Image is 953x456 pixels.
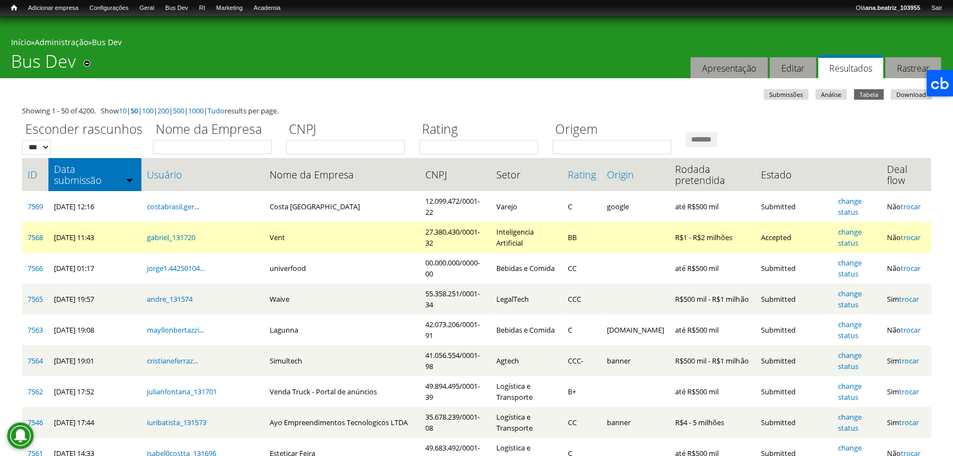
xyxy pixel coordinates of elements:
th: Estado [755,158,832,191]
a: change status [838,381,862,402]
a: Geral [134,3,160,14]
a: andre_131574 [147,294,193,304]
a: 50 [130,106,138,116]
a: cristianeferraz... [147,356,198,366]
td: C [562,191,601,222]
a: Data submissão [54,164,136,186]
td: Não [881,314,931,345]
td: Agtech [490,345,562,376]
td: Costa [GEOGRAPHIC_DATA] [264,191,420,222]
a: Análise [815,89,847,100]
a: Oláana.beatriz_103955 [850,3,925,14]
label: Rating [419,120,545,140]
td: Submitted [755,284,832,314]
a: gabriel_131720 [147,232,195,242]
td: [DATE] 01:17 [48,253,141,284]
td: CC [562,407,601,438]
td: Vent [264,222,420,253]
strong: ana.beatriz_103955 [865,4,920,11]
td: Bebidas e Comida [490,253,562,284]
td: 41.056.554/0001-98 [420,345,490,376]
td: 42.073.206/0001-91 [420,314,490,345]
a: 200 [157,106,169,116]
a: trocar [899,356,919,366]
td: LegalTech [490,284,562,314]
a: trocar [901,202,921,211]
a: Configurações [84,3,134,14]
td: C [562,314,601,345]
td: banner [601,407,670,438]
a: change status [838,258,862,279]
th: CNPJ [420,158,490,191]
a: Marketing [211,3,248,14]
a: mayllonbertazzi... [147,325,204,335]
td: [DATE] 17:44 [48,407,141,438]
a: Apresentação [691,57,768,79]
td: google [601,191,670,222]
a: 7568 [28,232,43,242]
label: Nome da Empresa [153,120,279,140]
a: Academia [248,3,286,14]
a: Tudo [207,106,224,116]
td: Sim [881,345,931,376]
a: trocar [899,294,919,304]
td: B+ [562,376,601,407]
a: Adicionar empresa [23,3,84,14]
td: Não [881,191,931,222]
a: Rating [568,169,596,180]
td: Logística e Transporte [490,407,562,438]
a: trocar [899,417,919,427]
td: CC [562,253,601,284]
a: Usuário [147,169,259,180]
td: Submitted [755,407,832,438]
td: até R$500 mil [670,314,755,345]
a: 7564 [28,356,43,366]
td: 35.678.239/0001-08 [420,407,490,438]
th: Deal flow [881,158,931,191]
a: Origin [607,169,664,180]
a: Início [11,37,31,47]
a: jorge1.44250104... [147,263,205,273]
td: [DOMAIN_NAME] [601,314,670,345]
td: Submitted [755,314,832,345]
td: univerfood [264,253,420,284]
td: R$500 mil - R$1 milhão [670,284,755,314]
td: R$500 mil - R$1 milhão [670,345,755,376]
label: CNPJ [286,120,412,140]
a: 7546 [28,417,43,427]
a: trocar [899,387,919,397]
td: Submitted [755,191,832,222]
a: 7566 [28,263,43,273]
h1: Bus Dev [11,51,76,78]
img: ordem crescente [126,176,133,183]
label: Esconder rascunhos [22,120,146,140]
td: até R$500 mil [670,376,755,407]
a: 7569 [28,202,43,211]
a: RI [194,3,211,14]
td: CCC [562,284,601,314]
a: change status [838,289,862,310]
td: Sim [881,284,931,314]
a: Resultados [818,55,883,79]
a: Download [891,89,932,100]
td: BB [562,222,601,253]
td: Não [881,253,931,284]
td: R$4 - 5 milhões [670,407,755,438]
td: Logística e Transporte [490,376,562,407]
td: Lagunna [264,314,420,345]
label: Origem [552,120,678,140]
a: Bus Dev [92,37,122,47]
td: Inteligencia Artificial [490,222,562,253]
td: Submitted [755,345,832,376]
a: 100 [142,106,154,116]
a: Rastrear [885,57,941,79]
a: 7562 [28,387,43,397]
td: [DATE] 19:57 [48,284,141,314]
a: Submissões [764,89,808,100]
a: ID [28,169,43,180]
td: Varejo [490,191,562,222]
th: Nome da Empresa [264,158,420,191]
a: Tabela [854,89,884,100]
span: Início [11,4,17,12]
th: Rodada pretendida [670,158,755,191]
